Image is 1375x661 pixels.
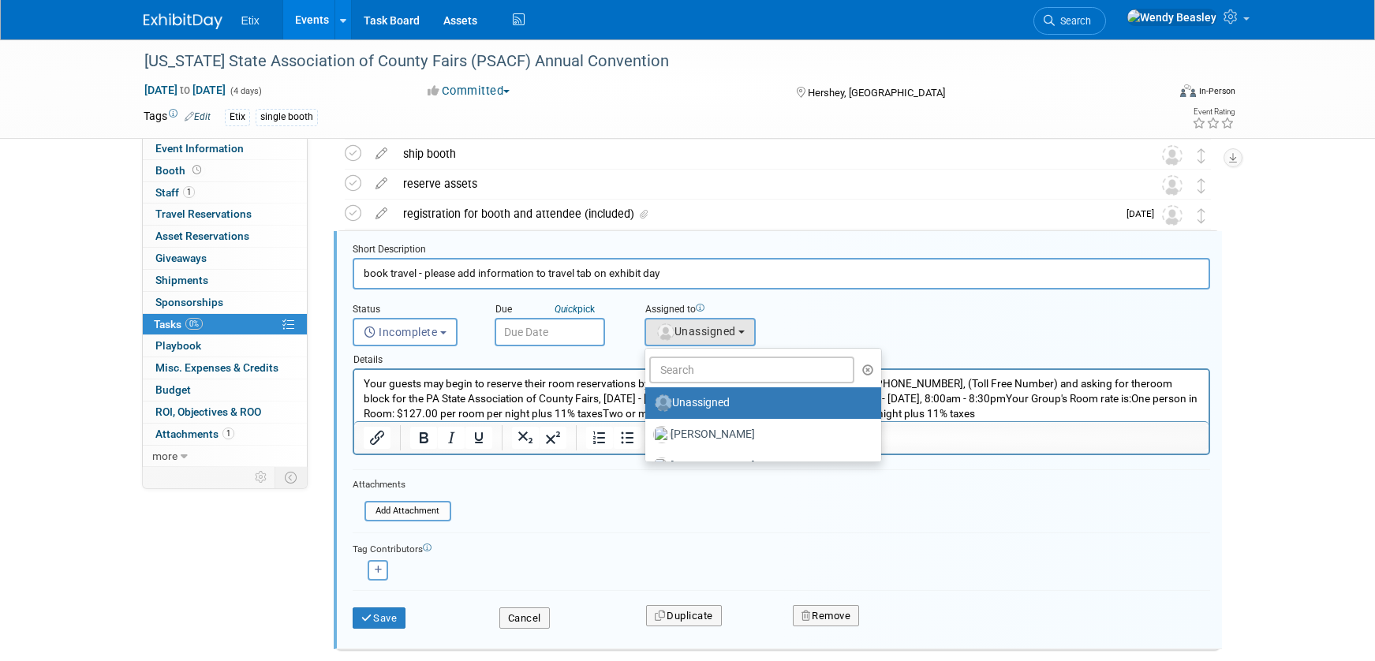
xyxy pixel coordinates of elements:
button: Save [353,607,406,629]
span: Attachments [155,428,234,440]
div: [US_STATE] State Association of County Fairs (PSACF) Annual Convention [139,47,1143,76]
div: ship booth [395,140,1130,167]
img: Format-Inperson.png [1180,84,1196,97]
a: Playbook [143,335,307,357]
label: [PERSON_NAME] [653,454,865,479]
button: Remove [793,605,860,627]
span: Shipments [155,274,208,286]
span: ROI, Objectives & ROO [155,405,261,418]
span: more [152,450,177,462]
span: Travel Reservations [155,207,252,220]
div: Assigned to [645,303,841,318]
a: Event Information [143,138,307,159]
span: [DATE] [DATE] [144,83,226,97]
span: Etix [241,14,260,27]
a: ROI, Objectives & ROO [143,401,307,423]
div: registration for booth and attendee (included) [395,200,1117,227]
a: Booth [143,160,307,181]
span: 1 [222,428,234,439]
a: edit [368,177,395,191]
a: more [143,446,307,467]
button: Insert/edit link [364,427,390,449]
i: Move task [1198,178,1205,193]
a: Sponsorships [143,292,307,313]
a: Asset Reservations [143,226,307,247]
div: Event Rating [1192,108,1235,116]
div: Event Format [1074,82,1236,106]
input: Due Date [495,318,605,346]
span: Playbook [155,339,201,352]
a: Misc. Expenses & Credits [143,357,307,379]
a: Shipments [143,270,307,291]
button: Italic [438,427,465,449]
a: Travel Reservations [143,204,307,225]
div: reserve assets [395,170,1130,197]
a: edit [368,207,395,221]
a: Attachments1 [143,424,307,445]
span: Budget [155,383,191,396]
button: Cancel [499,607,550,629]
div: Status [353,303,471,318]
input: Name of task or a short description [353,258,1210,289]
span: Unassigned [656,325,736,338]
img: Unassigned-User-Icon.png [655,394,672,412]
img: Unassigned [1162,205,1183,226]
span: 1 [183,186,195,198]
span: Giveaways [155,252,207,264]
span: (4 days) [229,86,262,96]
button: Duplicate [646,605,722,627]
span: Incomplete [364,326,438,338]
a: Tasks0% [143,314,307,335]
button: Bold [410,427,437,449]
a: Giveaways [143,248,307,269]
iframe: Rich Text Area [354,370,1209,421]
span: Staff [155,186,195,199]
a: Quickpick [551,303,598,316]
span: Sponsorships [155,296,223,308]
span: Asset Reservations [155,230,249,242]
span: 0% [185,318,203,330]
div: Etix [225,109,250,125]
div: In-Person [1198,85,1235,97]
span: [DATE] [1127,208,1162,219]
i: Move task [1198,208,1205,223]
div: single booth [256,109,318,125]
img: Unassigned [1162,175,1183,196]
a: Budget [143,379,307,401]
span: Event Information [155,142,244,155]
div: Due [495,303,621,318]
i: Move task [1198,148,1205,163]
button: Committed [422,83,516,99]
span: Misc. Expenses & Credits [155,361,278,374]
i: Quick [555,304,577,315]
td: Tags [144,108,211,126]
div: Tag Contributors [353,540,1210,556]
button: Bullet list [614,427,641,449]
a: Search [1033,7,1106,35]
a: Staff1 [143,182,307,204]
a: Edit [185,111,211,122]
input: Search [649,357,855,383]
button: Unassigned [645,318,757,346]
a: edit [368,147,395,161]
button: Numbered list [586,427,613,449]
label: [PERSON_NAME] [653,422,865,447]
span: Booth [155,164,204,177]
div: Short Description [353,243,1210,258]
button: Superscript [540,427,566,449]
button: Underline [465,427,492,449]
div: Details [353,346,1210,368]
span: Search [1055,15,1091,27]
span: Tasks [154,318,203,330]
img: Unassigned [1162,145,1183,166]
td: Personalize Event Tab Strip [248,467,275,487]
span: Booth not reserved yet [189,164,204,176]
button: Subscript [512,427,539,449]
img: ExhibitDay [144,13,222,29]
img: Wendy Beasley [1127,9,1217,26]
span: Hershey, [GEOGRAPHIC_DATA] [808,87,945,99]
label: Unassigned [653,390,865,416]
span: to [177,84,192,96]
